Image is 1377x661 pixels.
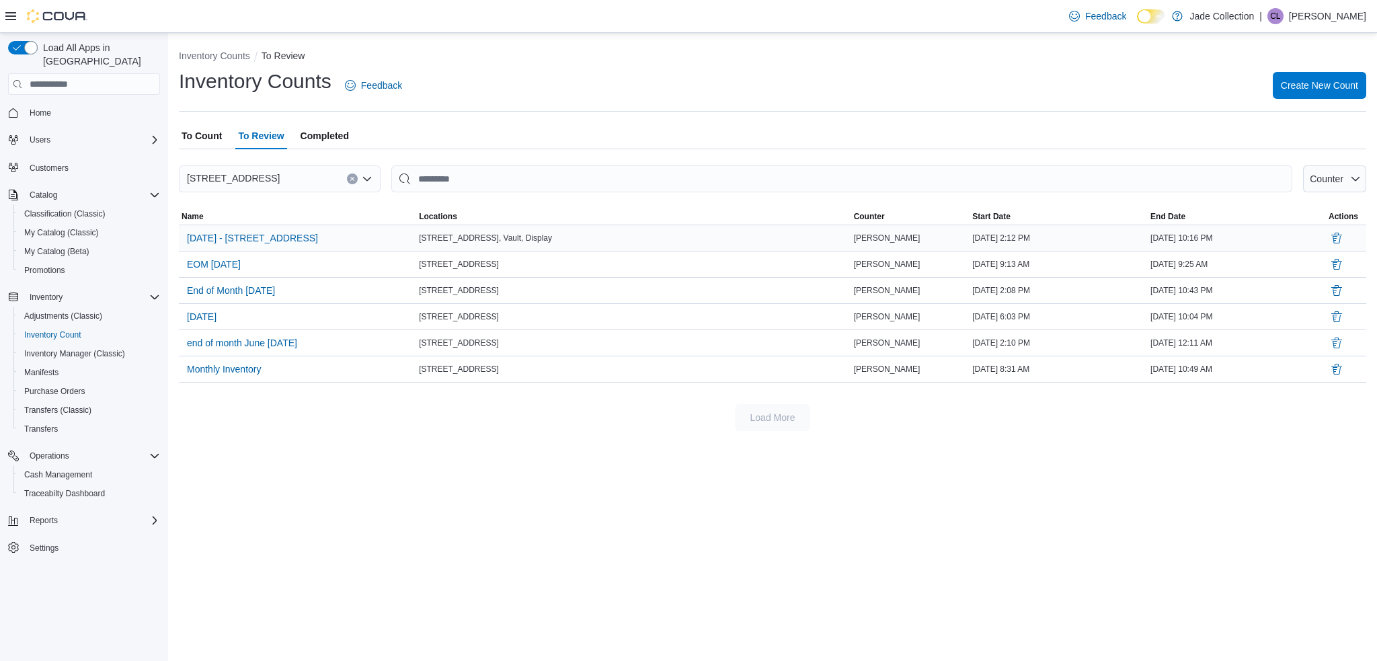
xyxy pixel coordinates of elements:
[24,540,64,556] a: Settings
[19,364,160,381] span: Manifests
[13,401,165,420] button: Transfers (Classic)
[24,227,99,238] span: My Catalog (Classic)
[182,228,323,248] button: [DATE] - [STREET_ADDRESS]
[1329,282,1345,299] button: Delete
[179,49,1366,65] nav: An example of EuiBreadcrumbs
[851,208,970,225] button: Counter
[854,285,920,296] span: [PERSON_NAME]
[13,242,165,261] button: My Catalog (Beta)
[1137,9,1165,24] input: Dark Mode
[1310,173,1343,184] span: Counter
[1329,256,1345,272] button: Delete
[750,411,795,424] span: Load More
[19,467,97,483] a: Cash Management
[30,108,51,118] span: Home
[19,364,64,381] a: Manifests
[13,420,165,438] button: Transfers
[187,258,241,271] span: EOM [DATE]
[13,307,165,325] button: Adjustments (Classic)
[1150,211,1185,222] span: End Date
[24,187,63,203] button: Catalog
[1189,8,1254,24] p: Jade Collection
[24,448,75,464] button: Operations
[340,72,407,99] a: Feedback
[13,363,165,382] button: Manifests
[3,186,165,204] button: Catalog
[19,402,97,418] a: Transfers (Classic)
[416,335,851,351] div: [STREET_ADDRESS]
[19,225,160,241] span: My Catalog (Classic)
[24,329,81,340] span: Inventory Count
[3,538,165,557] button: Settings
[854,364,920,375] span: [PERSON_NAME]
[19,421,160,437] span: Transfers
[1148,256,1326,272] div: [DATE] 9:25 AM
[30,451,69,461] span: Operations
[854,211,885,222] span: Counter
[1148,230,1326,246] div: [DATE] 10:16 PM
[19,308,108,324] a: Adjustments (Classic)
[24,448,160,464] span: Operations
[24,512,160,529] span: Reports
[24,159,160,176] span: Customers
[179,68,331,95] h1: Inventory Counts
[182,333,303,353] button: end of month June [DATE]
[30,163,69,173] span: Customers
[30,292,63,303] span: Inventory
[1085,9,1126,23] span: Feedback
[970,335,1148,351] div: [DATE] 2:10 PM
[970,208,1148,225] button: Start Date
[1148,282,1326,299] div: [DATE] 10:43 PM
[13,325,165,344] button: Inventory Count
[19,485,110,502] a: Traceabilty Dashboard
[179,50,250,61] button: Inventory Counts
[19,262,71,278] a: Promotions
[24,405,91,416] span: Transfers (Classic)
[854,311,920,322] span: [PERSON_NAME]
[182,307,222,327] button: [DATE]
[182,280,280,301] button: End of Month [DATE]
[187,362,262,376] span: Monthly Inventory
[1259,8,1262,24] p: |
[19,346,130,362] a: Inventory Manager (Classic)
[735,404,810,431] button: Load More
[24,105,56,121] a: Home
[416,282,851,299] div: [STREET_ADDRESS]
[13,465,165,484] button: Cash Management
[187,170,280,186] span: [STREET_ADDRESS]
[19,421,63,437] a: Transfers
[416,208,851,225] button: Locations
[182,211,204,222] span: Name
[24,311,102,321] span: Adjustments (Classic)
[13,484,165,503] button: Traceabilty Dashboard
[24,424,58,434] span: Transfers
[13,204,165,223] button: Classification (Classic)
[416,361,851,377] div: [STREET_ADDRESS]
[24,289,160,305] span: Inventory
[187,336,297,350] span: end of month June [DATE]
[3,130,165,149] button: Users
[347,173,358,184] button: Clear input
[24,208,106,219] span: Classification (Classic)
[972,211,1011,222] span: Start Date
[3,157,165,177] button: Customers
[362,173,372,184] button: Open list of options
[1064,3,1132,30] a: Feedback
[13,344,165,363] button: Inventory Manager (Classic)
[13,223,165,242] button: My Catalog (Classic)
[19,262,160,278] span: Promotions
[1303,165,1366,192] button: Counter
[13,382,165,401] button: Purchase Orders
[24,289,68,305] button: Inventory
[187,310,217,323] span: [DATE]
[19,485,160,502] span: Traceabilty Dashboard
[19,243,160,260] span: My Catalog (Beta)
[1329,309,1345,325] button: Delete
[1267,8,1284,24] div: Claudia Laney
[361,79,402,92] span: Feedback
[970,230,1148,246] div: [DATE] 2:12 PM
[24,469,92,480] span: Cash Management
[24,386,85,397] span: Purchase Orders
[24,246,89,257] span: My Catalog (Beta)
